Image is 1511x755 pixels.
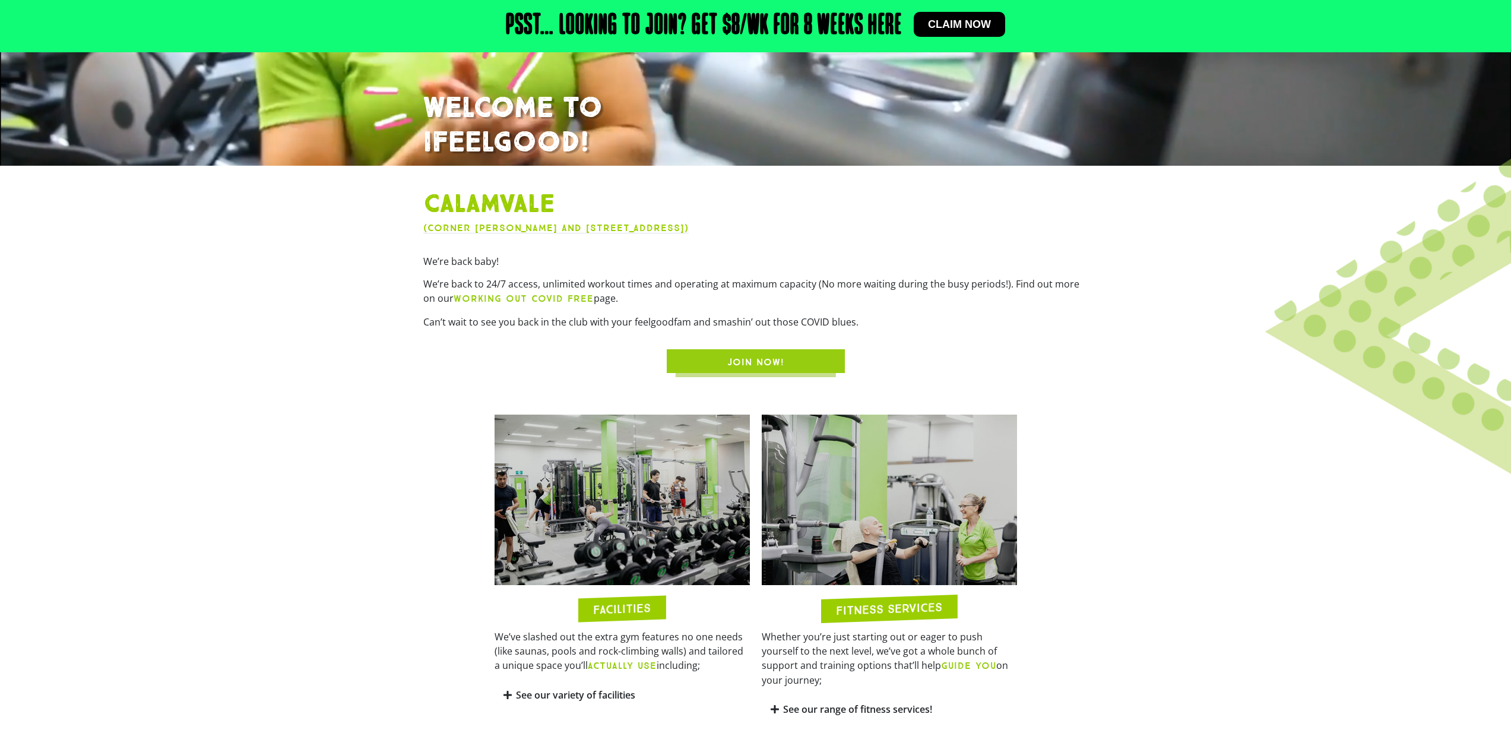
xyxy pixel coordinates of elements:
p: We’ve slashed out the extra gym features no one needs (like saunas, pools and rock-climbing walls... [495,630,750,673]
a: WORKING OUT COVID FREE [454,292,594,305]
h2: FITNESS SERVICES [836,601,942,616]
span: Claim now [928,19,991,30]
a: Claim now [914,12,1005,37]
h1: Calamvale [423,189,1088,220]
b: GUIDE YOU [941,660,996,671]
h1: WELCOME TO IFEELGOOD! [423,91,1088,160]
p: Can’t wait to see you back in the club with your feelgoodfam and smashin’ out those COVID blues. [423,315,1088,329]
div: See our range of fitness services! [762,696,1017,724]
p: Whether you’re just starting out or eager to push yourself to the next level, we’ve got a whole b... [762,630,1017,687]
h2: FACILITIES [593,602,651,615]
p: We’re back baby! [423,254,1088,268]
span: JOIN NOW! [727,355,784,369]
a: See our variety of facilities [516,688,635,702]
a: JOIN NOW! [667,349,845,373]
p: We’re back to 24/7 access, unlimited workout times and operating at maximum capacity (No more wai... [423,277,1088,306]
a: (Corner [PERSON_NAME] and [STREET_ADDRESS]) [423,222,689,233]
b: ACTUALLY USE [588,660,657,671]
div: See our variety of facilities [495,681,750,709]
a: See our range of fitness services! [783,703,932,716]
h2: Psst… Looking to join? Get $8/wk for 8 weeks here [506,12,902,40]
b: WORKING OUT COVID FREE [454,293,594,304]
